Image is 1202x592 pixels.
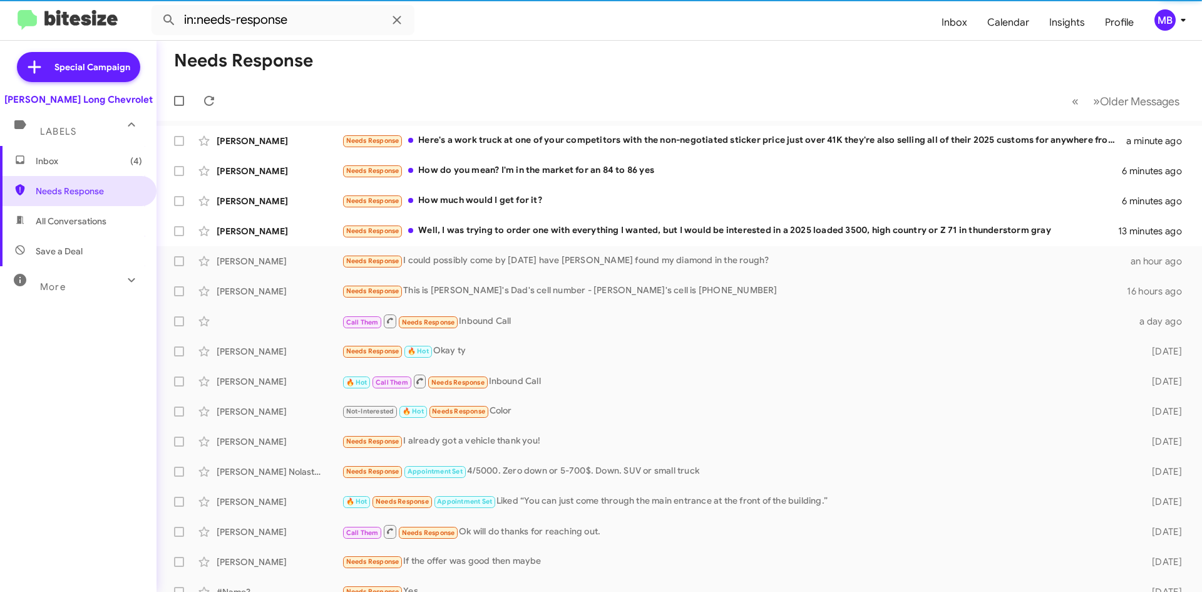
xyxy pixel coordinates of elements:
[977,4,1039,41] a: Calendar
[36,155,142,167] span: Inbox
[342,313,1132,329] div: Inbound Call
[1132,375,1192,388] div: [DATE]
[174,51,313,71] h1: Needs Response
[17,52,140,82] a: Special Campaign
[932,4,977,41] a: Inbox
[1132,496,1192,508] div: [DATE]
[152,5,414,35] input: Search
[1132,435,1192,448] div: [DATE]
[1065,88,1187,114] nav: Page navigation example
[1072,93,1079,109] span: «
[431,378,485,387] span: Needs Response
[342,464,1132,479] div: 4/5000. Zero down or 5-700$. Down. SUV or small truck
[342,344,1132,358] div: Okay ty
[1122,165,1192,177] div: 6 minutes ago
[346,257,399,265] span: Needs Response
[408,347,429,355] span: 🔥 Hot
[346,137,399,145] span: Needs Response
[346,558,399,566] span: Needs Response
[36,185,142,197] span: Needs Response
[217,255,342,267] div: [PERSON_NAME]
[1086,88,1187,114] button: Next
[402,529,455,537] span: Needs Response
[130,155,142,167] span: (4)
[217,465,342,478] div: [PERSON_NAME] Nolastname120712692
[403,407,424,415] span: 🔥 Hot
[36,215,106,227] span: All Conversations
[342,524,1132,539] div: Ok will do thanks for reaching out.
[1093,93,1100,109] span: »
[217,526,342,538] div: [PERSON_NAME]
[1132,405,1192,418] div: [DATE]
[342,284,1127,298] div: This is [PERSON_NAME]'s Dad's cell number - [PERSON_NAME]'s cell is [PHONE_NUMBER]
[1100,95,1179,108] span: Older Messages
[1122,195,1192,207] div: 6 minutes ago
[1144,9,1188,31] button: MB
[346,529,379,537] span: Call Them
[1127,285,1192,298] div: 16 hours ago
[40,281,66,293] span: More
[1039,4,1095,41] a: Insights
[342,224,1118,238] div: Well, I was trying to order one with everything I wanted, but I would be interested in a 2025 loa...
[1095,4,1144,41] a: Profile
[376,378,408,387] span: Call Them
[1064,88,1086,114] button: Previous
[40,126,76,137] span: Labels
[1126,135,1192,147] div: a minute ago
[217,165,342,177] div: [PERSON_NAME]
[1132,465,1192,478] div: [DATE]
[4,93,153,106] div: [PERSON_NAME] Long Chevrolet
[346,467,399,475] span: Needs Response
[1118,225,1192,237] div: 13 minutes ago
[342,194,1122,208] div: How much would I get for it?
[346,287,399,295] span: Needs Response
[54,61,130,73] span: Special Campaign
[36,245,83,257] span: Save a Deal
[1131,255,1192,267] div: an hour ago
[346,227,399,235] span: Needs Response
[217,556,342,568] div: [PERSON_NAME]
[342,494,1132,509] div: Liked “You can just come through the main entrance at the front of the building.”
[342,434,1132,449] div: I already got a vehicle thank you!
[217,375,342,388] div: [PERSON_NAME]
[342,404,1132,418] div: Color
[437,497,492,506] span: Appointment Set
[346,167,399,175] span: Needs Response
[346,378,367,387] span: 🔥 Hot
[342,164,1122,178] div: How do you mean? I'm in the market for an 84 to 86 yes
[342,133,1126,148] div: Here's a work truck at one of your competitors with the non-negotiated sticker price just over 41...
[1132,556,1192,568] div: [DATE]
[217,435,342,448] div: [PERSON_NAME]
[217,496,342,508] div: [PERSON_NAME]
[217,405,342,418] div: [PERSON_NAME]
[217,345,342,358] div: [PERSON_NAME]
[217,285,342,298] div: [PERSON_NAME]
[217,225,342,237] div: [PERSON_NAME]
[1132,345,1192,358] div: [DATE]
[342,554,1132,569] div: If the offer was good then maybe
[217,195,342,207] div: [PERSON_NAME]
[346,318,379,326] span: Call Them
[346,347,399,355] span: Needs Response
[1132,315,1192,328] div: a day ago
[376,497,429,506] span: Needs Response
[346,407,394,415] span: Not-Interested
[342,373,1132,389] div: Inbound Call
[1154,9,1176,31] div: MB
[217,135,342,147] div: [PERSON_NAME]
[432,407,485,415] span: Needs Response
[408,467,463,475] span: Appointment Set
[1132,526,1192,538] div: [DATE]
[346,437,399,445] span: Needs Response
[342,254,1131,268] div: I could possibly come by [DATE] have [PERSON_NAME] found my diamond in the rough?
[402,318,455,326] span: Needs Response
[346,197,399,205] span: Needs Response
[346,497,367,506] span: 🔥 Hot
